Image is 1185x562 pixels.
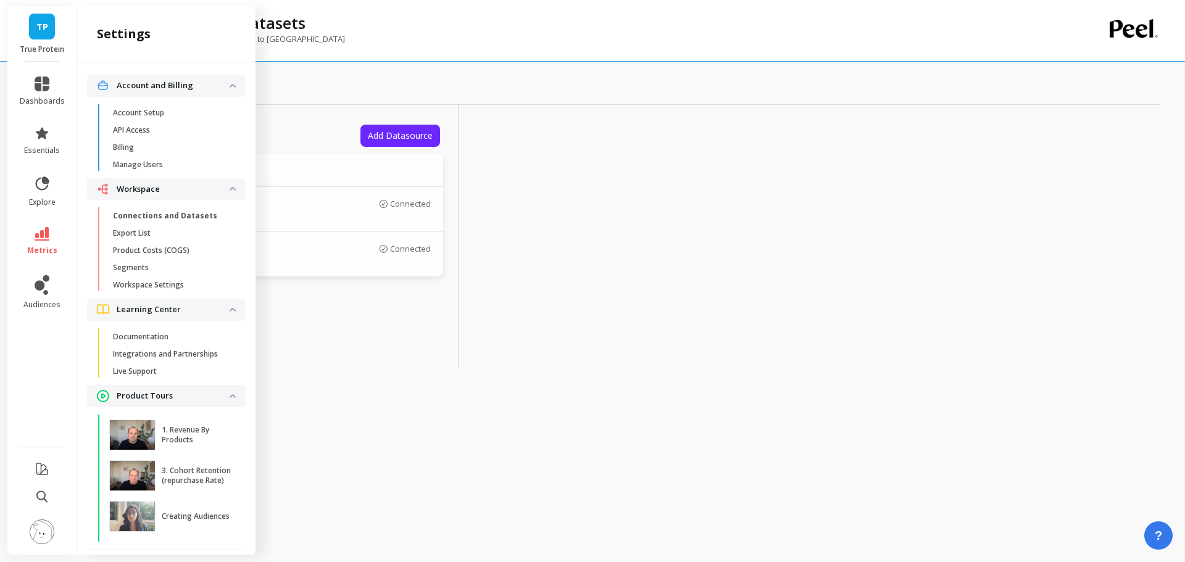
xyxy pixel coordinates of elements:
img: down caret icon [230,308,236,312]
p: Creating Audiences [162,511,230,521]
span: metrics [27,246,57,255]
p: Connections and Datasets [113,211,217,221]
p: Connected [390,244,431,254]
p: Product Tours [117,390,230,402]
img: down caret icon [230,394,236,398]
h2: settings [97,25,151,43]
p: Segments [113,263,149,273]
img: navigation item icon [97,304,109,315]
p: 1. Revenue By Products [162,425,231,445]
span: explore [29,197,56,207]
p: Integrations and Partnerships [113,349,218,359]
p: Learning Center [117,304,230,316]
p: Live Support [113,366,157,376]
p: Documentation [113,332,168,342]
img: navigation item icon [97,390,109,402]
p: True Protein [20,44,65,54]
img: navigation item icon [97,80,109,91]
p: Export List [113,228,151,238]
p: Workspace Settings [113,280,184,290]
p: Manage Users [113,160,163,170]
p: Workspace [117,183,230,196]
p: API Access [113,125,150,135]
p: Account and Billing [117,80,230,92]
img: navigation item icon [97,183,109,195]
p: Billing [113,143,134,152]
img: profile picture [30,519,54,544]
span: TP [36,20,48,34]
p: Product Costs (COGS) [113,246,189,255]
span: Add Datasource [368,130,433,141]
img: down caret icon [230,84,236,88]
span: dashboards [20,96,65,106]
p: 3. Cohort Retention (repurchase Rate) [162,466,231,486]
p: Connected [390,199,431,209]
img: down caret icon [230,187,236,191]
span: audiences [23,300,60,310]
p: Account Setup [113,108,164,118]
span: ? [1155,527,1162,544]
button: Add Datasource [360,125,440,147]
span: essentials [24,146,60,155]
button: ? [1144,521,1173,550]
